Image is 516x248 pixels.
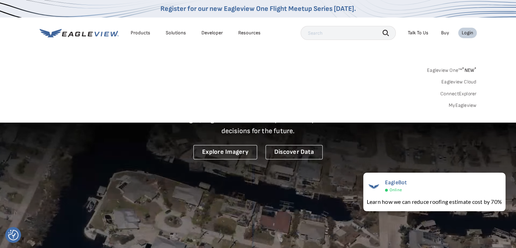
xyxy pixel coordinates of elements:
input: Search [301,26,396,40]
a: MyEagleview [449,102,477,109]
div: Login [462,30,473,36]
span: EagleBot [385,179,407,186]
a: Register for our new Eagleview One Flight Meetup Series [DATE]. [160,5,356,13]
a: Buy [441,30,449,36]
img: EagleBot [367,179,381,193]
a: Eagleview Cloud [441,79,477,85]
div: Learn how we can reduce roofing estimate cost by 70% [367,198,502,206]
div: Products [131,30,150,36]
div: Solutions [166,30,186,36]
a: Eagleview One™*NEW* [427,65,477,73]
a: Explore Imagery [193,145,257,159]
div: Resources [238,30,261,36]
span: Online [390,187,402,193]
button: Consent Preferences [8,230,19,240]
span: NEW [462,67,476,73]
a: Developer [201,30,223,36]
a: ConnectExplorer [440,91,477,97]
div: Talk To Us [408,30,428,36]
a: Discover Data [266,145,323,159]
img: Revisit consent button [8,230,19,240]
